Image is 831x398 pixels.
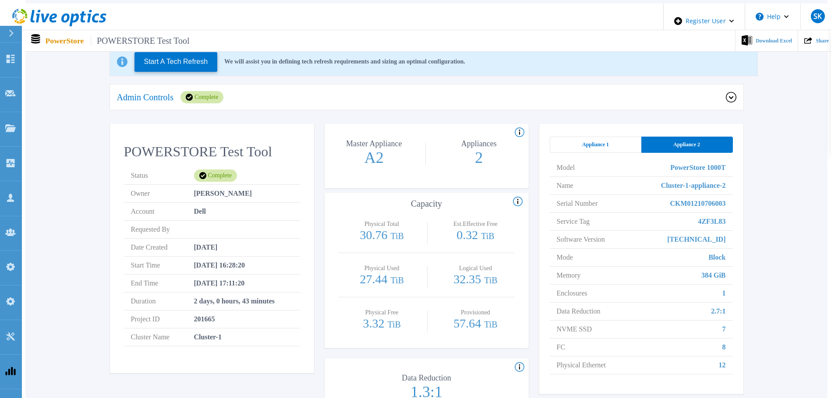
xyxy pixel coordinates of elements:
[194,169,237,182] div: Complete
[194,328,222,346] span: Cluster-1
[582,141,609,148] span: Appliance 1
[436,273,514,286] p: 32.35
[194,185,252,202] span: [PERSON_NAME]
[711,303,725,320] span: 2.7:1
[816,38,829,43] span: Share
[327,140,421,148] p: Master Appliance
[557,303,601,320] span: Data Reduction
[557,177,573,194] span: Name
[664,4,745,39] div: Register User
[194,310,215,328] span: 201665
[387,320,400,329] span: TiB
[224,58,465,65] p: We will assist you in defining tech refresh requirements and sizing an optimal configuration.
[481,231,494,241] span: TiB
[345,310,419,316] p: Physical Free
[180,91,223,103] div: Complete
[484,275,497,285] span: TiB
[194,275,245,292] span: [DATE] 17:11:20
[343,273,421,286] p: 27.44
[131,203,194,220] span: Account
[194,239,218,256] span: [DATE]
[722,285,726,302] span: 1
[698,213,725,230] span: 4ZF3L83
[131,221,194,238] span: Requested By
[131,185,194,202] span: Owner
[131,292,194,310] span: Duration
[557,195,598,212] span: Serial Number
[91,36,189,46] span: POWERSTORE Test Tool
[719,356,726,374] span: 12
[557,159,575,176] span: Model
[131,310,194,328] span: Project ID
[345,265,419,271] p: Physical Used
[557,285,587,302] span: Enclosures
[343,317,421,331] p: 3.32
[134,52,218,72] button: Start A Tech Refresh
[436,229,514,242] p: 0.32
[117,93,173,102] p: Admin Controls
[436,317,514,331] p: 57.64
[745,4,800,30] button: Help
[194,257,245,274] span: [DATE] 16:28:20
[673,141,700,148] span: Appliance 2
[722,321,726,338] span: 7
[131,275,194,292] span: End Time
[343,229,421,242] p: 30.76
[390,231,403,241] span: TiB
[701,267,726,284] span: 384 GiB
[124,144,300,160] h2: POWERSTORE Test Tool
[131,328,194,346] span: Cluster Name
[194,292,275,310] span: 2 days, 0 hours, 43 minutes
[131,167,194,184] span: Status
[484,320,497,329] span: TiB
[432,140,526,148] p: Appliances
[557,267,581,284] span: Memory
[670,195,725,212] span: CKM01210706003
[667,231,725,248] span: [TECHNICAL_ID]
[131,257,194,274] span: Start Time
[390,275,403,285] span: TiB
[557,338,566,356] span: FC
[438,265,513,271] p: Logical Used
[722,338,726,356] span: 8
[46,36,190,46] p: PowerStore
[345,221,419,227] p: Physical Total
[557,321,592,338] span: NVME SSD
[813,13,822,20] span: SK
[131,239,194,256] span: Date Created
[557,213,590,230] span: Service Tag
[756,38,792,43] span: Download Excel
[557,249,573,266] span: Mode
[670,159,725,176] span: PowerStore 1000T
[557,231,605,248] span: Software Version
[557,356,606,374] span: Physical Ethernet
[438,221,513,227] p: Est.Effective Free
[194,203,206,220] span: Dell
[325,150,423,166] p: A2
[438,310,513,316] p: Provisioned
[708,249,725,266] span: Block
[430,150,528,166] p: 2
[661,177,726,194] span: Cluster-1-appliance-2
[379,374,473,382] p: Data Reduction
